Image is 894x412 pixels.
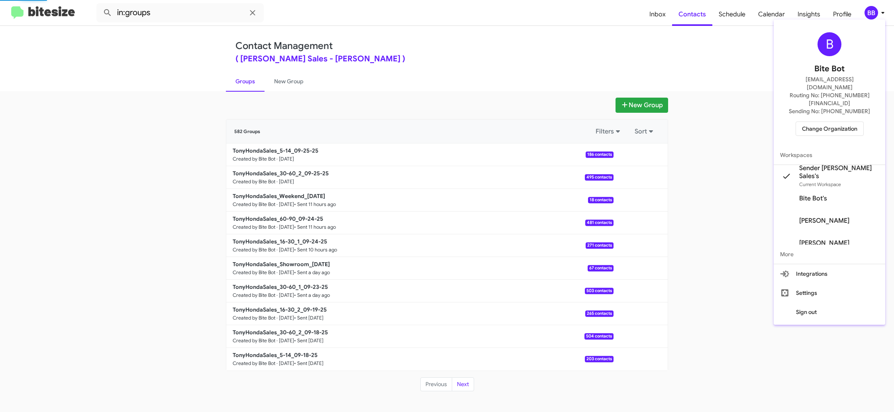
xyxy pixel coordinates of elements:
[799,164,879,180] span: Sender [PERSON_NAME] Sales's
[799,217,849,225] span: [PERSON_NAME]
[774,302,885,322] button: Sign out
[799,181,841,187] span: Current Workspace
[783,75,876,91] span: [EMAIL_ADDRESS][DOMAIN_NAME]
[814,63,845,75] span: Bite Bot
[774,145,885,165] span: Workspaces
[796,122,864,136] button: Change Organization
[783,91,876,107] span: Routing No: [PHONE_NUMBER][FINANCIAL_ID]
[774,245,885,264] span: More
[799,194,827,202] span: Bite Bot's
[802,122,857,135] span: Change Organization
[774,283,885,302] button: Settings
[799,239,849,247] span: [PERSON_NAME]
[789,107,870,115] span: Sending No: [PHONE_NUMBER]
[774,264,885,283] button: Integrations
[818,32,841,56] div: B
